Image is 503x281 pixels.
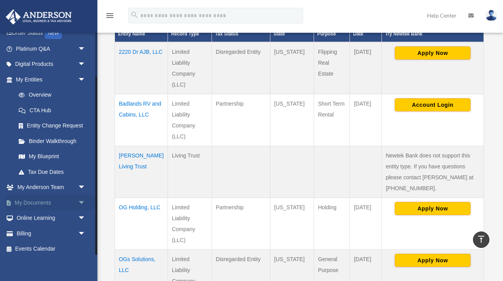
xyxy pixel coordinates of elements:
[78,210,94,226] span: arrow_drop_down
[11,118,94,134] a: Entity Change Request
[78,226,94,242] span: arrow_drop_down
[212,94,270,146] td: Partnership
[274,22,302,37] span: Organization State
[5,195,97,210] a: My Documentsarrow_drop_down
[395,98,471,111] button: Account Login
[350,198,382,249] td: [DATE]
[385,29,472,39] div: Try Newtek Bank
[5,241,97,257] a: Events Calendar
[5,226,97,241] a: Billingarrow_drop_down
[485,10,497,21] img: User Pic
[11,103,94,118] a: CTA Hub
[5,210,97,226] a: Online Learningarrow_drop_down
[395,254,471,267] button: Apply Now
[215,31,238,37] span: Tax Status
[115,146,168,198] td: [PERSON_NAME] Living Trust
[5,72,94,87] a: My Entitiesarrow_drop_down
[382,146,484,198] td: Newtek Bank does not support this entity type. If you have questions please contact [PERSON_NAME]...
[473,232,489,248] a: vertical_align_top
[5,57,97,72] a: Digital Productsarrow_drop_down
[168,94,212,146] td: Limited Liability Company (LLC)
[5,41,97,57] a: Platinum Q&Aarrow_drop_down
[270,94,314,146] td: [US_STATE]
[314,94,350,146] td: Short Term Rental
[105,11,115,20] i: menu
[353,3,370,37] span: Federal Return Due Date
[78,57,94,72] span: arrow_drop_down
[270,42,314,94] td: [US_STATE]
[168,198,212,249] td: Limited Liability Company (LLC)
[212,198,270,249] td: Partnership
[78,195,94,211] span: arrow_drop_down
[115,94,168,146] td: Badlands RV and Cabins, LLC
[314,198,350,249] td: Holding
[171,31,199,37] span: Record Type
[78,72,94,88] span: arrow_drop_down
[78,41,94,57] span: arrow_drop_down
[11,149,94,164] a: My Blueprint
[168,146,212,198] td: Living Trust
[4,9,74,25] img: Anderson Advisors Platinum Portal
[45,27,62,39] div: NEW
[314,42,350,94] td: Flipping Real Estate
[317,22,338,37] span: Business Purpose
[350,42,382,94] td: [DATE]
[11,87,90,103] a: Overview
[477,235,486,244] i: vertical_align_top
[11,133,94,149] a: Binder Walkthrough
[11,164,94,180] a: Tax Due Dates
[395,202,471,215] button: Apply Now
[5,180,97,195] a: My Anderson Teamarrow_drop_down
[105,14,115,20] a: menu
[115,198,168,249] td: OG Holding, LLC
[395,46,471,60] button: Apply Now
[270,198,314,249] td: [US_STATE]
[350,94,382,146] td: [DATE]
[212,42,270,94] td: Disregarded Entity
[78,180,94,196] span: arrow_drop_down
[168,42,212,94] td: Limited Liability Company (LLC)
[130,11,139,19] i: search
[395,101,471,107] a: Account Login
[115,42,168,94] td: 2220 Dr AJB, LLC
[5,25,97,41] a: Order StatusNEW
[118,31,145,37] span: Entity Name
